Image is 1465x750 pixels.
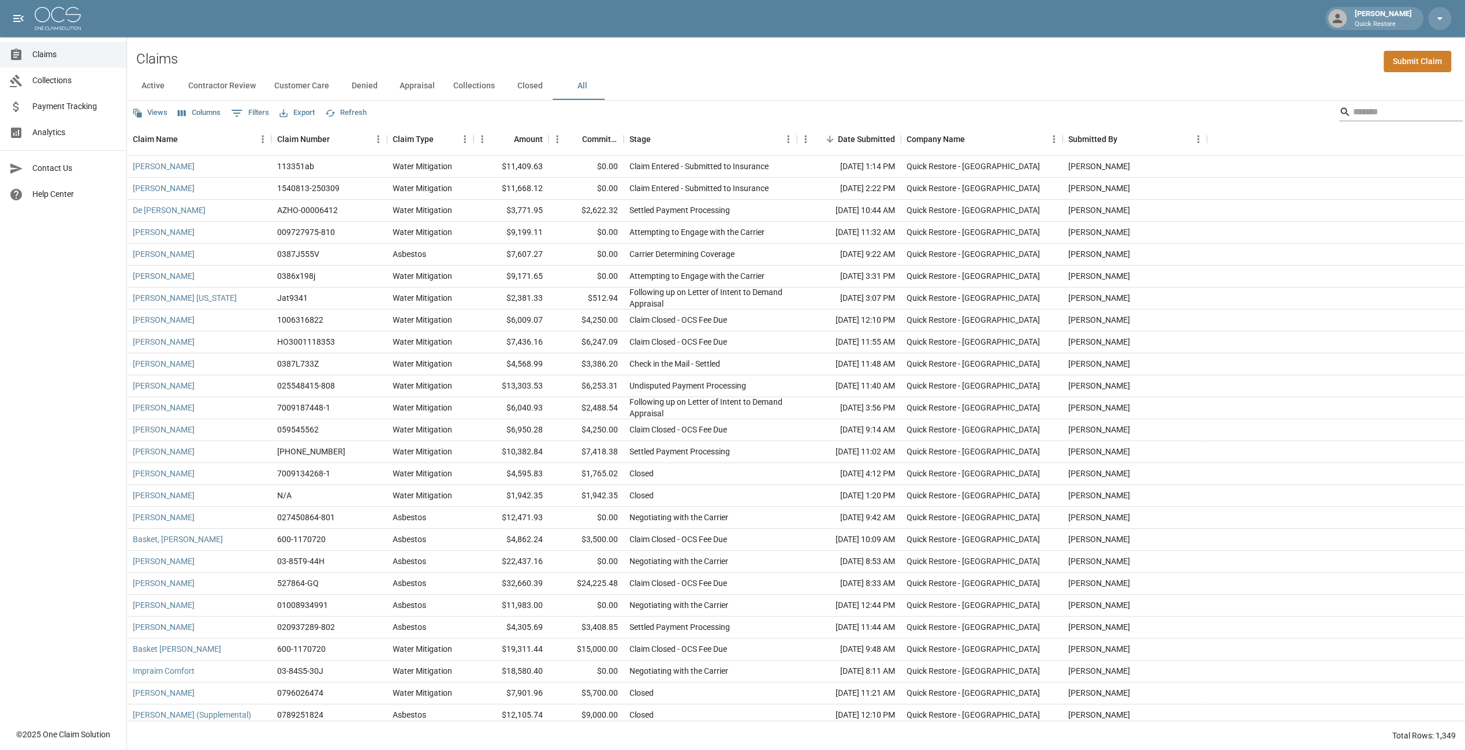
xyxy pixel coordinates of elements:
[907,533,1040,545] div: Quick Restore - Tucson
[133,621,195,633] a: [PERSON_NAME]
[393,204,452,216] div: Water Mitigation
[629,709,654,721] div: Closed
[1068,248,1130,260] div: Alec Melendez
[907,358,1040,370] div: Quick Restore - Tucson
[629,358,720,370] div: Check in the Mail - Settled
[338,72,390,100] button: Denied
[549,551,624,573] div: $0.00
[277,599,328,611] div: 01008934991
[582,123,618,155] div: Committed Amount
[474,573,549,595] div: $32,660.39
[474,661,549,682] div: $18,580.40
[456,130,474,148] button: Menu
[133,380,195,391] a: [PERSON_NAME]
[797,704,901,726] div: [DATE] 12:10 PM
[393,314,452,326] div: Water Mitigation
[504,72,556,100] button: Closed
[907,687,1040,699] div: Quick Restore - Tucson
[797,123,901,155] div: Date Submitted
[393,687,452,699] div: Water Mitigation
[277,182,340,194] div: 1540813-250309
[549,200,624,222] div: $2,622.32
[797,130,814,148] button: Menu
[393,643,452,655] div: Water Mitigation
[907,599,1040,611] div: Quick Restore - Tucson
[514,123,543,155] div: Amount
[1190,130,1207,148] button: Menu
[133,358,195,370] a: [PERSON_NAME]
[277,577,319,589] div: 527864-GQ
[393,402,452,413] div: Water Mitigation
[549,463,624,485] div: $1,765.02
[797,419,901,441] div: [DATE] 9:14 AM
[277,270,315,282] div: 0386x198j
[907,204,1040,216] div: Quick Restore - Tucson
[277,336,335,348] div: HO3001118353
[277,621,335,633] div: 020937289-802
[393,665,452,677] div: Water Mitigation
[393,490,452,501] div: Water Mitigation
[629,204,730,216] div: Settled Payment Processing
[907,270,1040,282] div: Quick Restore - Tucson
[1068,599,1130,611] div: Alec Melendez
[390,72,444,100] button: Appraisal
[629,226,765,238] div: Attempting to Engage with the Carrier
[556,72,608,100] button: All
[474,353,549,375] div: $4,568.99
[1068,336,1130,348] div: Andrew Damitz
[907,577,1040,589] div: Quick Restore - Tucson
[797,331,901,353] div: [DATE] 11:55 AM
[797,156,901,178] div: [DATE] 1:14 PM
[797,617,901,639] div: [DATE] 11:44 AM
[907,555,1040,567] div: Quick Restore - Tucson
[7,7,30,30] button: open drawer
[1068,643,1130,655] div: Andrew Damitz
[907,643,1040,655] div: Quick Restore - Tucson
[797,639,901,661] div: [DATE] 9:48 AM
[277,643,326,655] div: 600-1170720
[133,424,195,435] a: [PERSON_NAME]
[474,200,549,222] div: $3,771.95
[907,336,1040,348] div: Quick Restore - Tucson
[797,529,901,551] div: [DATE] 10:09 AM
[1355,20,1412,29] p: Quick Restore
[133,665,195,677] a: Impraim Comfort
[1068,226,1130,238] div: Josh Kolodiej
[32,74,117,87] span: Collections
[629,555,728,567] div: Negotiating with the Carrier
[1068,687,1130,699] div: Andrew Damitz
[474,244,549,266] div: $7,607.27
[133,270,195,282] a: [PERSON_NAME]
[393,533,426,545] div: Asbestos
[228,104,272,122] button: Show filters
[474,463,549,485] div: $4,595.83
[1068,424,1130,435] div: Andrew Damitz
[393,468,452,479] div: Water Mitigation
[133,687,195,699] a: [PERSON_NAME]
[330,131,346,147] button: Sort
[797,178,901,200] div: [DATE] 2:22 PM
[393,226,452,238] div: Water Mitigation
[629,182,769,194] div: Claim Entered - Submitted to Insurance
[474,123,549,155] div: Amount
[277,161,314,172] div: 113351ab
[133,123,178,155] div: Claim Name
[549,178,624,200] div: $0.00
[549,288,624,309] div: $512.94
[629,446,730,457] div: Settled Payment Processing
[127,72,179,100] button: Active
[277,104,318,122] button: Export
[1068,555,1130,567] div: Alec Melendez
[127,72,1465,100] div: dynamic tabs
[277,446,345,457] div: 01-009-044479
[549,130,566,148] button: Menu
[133,599,195,611] a: [PERSON_NAME]
[133,248,195,260] a: [PERSON_NAME]
[277,490,292,501] div: N/A
[474,639,549,661] div: $19,311.44
[629,123,651,155] div: Stage
[907,709,1040,721] div: Quick Restore - Tucson
[566,131,582,147] button: Sort
[277,709,323,721] div: 0789251824
[1068,204,1130,216] div: Andrew Damitz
